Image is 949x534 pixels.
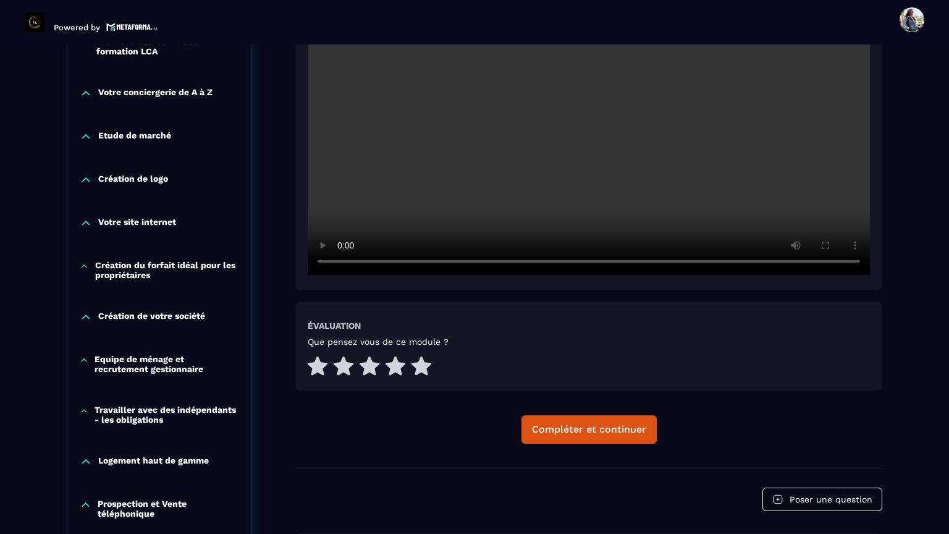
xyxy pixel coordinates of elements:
[98,130,171,143] p: Etude de marché
[106,22,158,32] img: logo
[762,488,882,511] button: Poser une question
[98,311,205,323] p: Création de votre société
[521,415,657,444] button: Compléter et continuer
[308,321,361,331] h6: Évaluation
[98,499,239,519] p: Prospection et Vente téléphonique
[95,260,239,280] p: Création du forfait idéal pour les propriétaires
[95,405,239,425] p: Travailler avec des indépendants - les obligations
[98,174,168,186] p: Création de logo
[95,354,239,374] p: Equipe de ménage et recrutement gestionnaire
[25,12,44,32] img: logo-branding
[532,423,646,436] div: Compléter et continuer
[96,36,239,56] p: Bienvenue au sein de la formation LCA
[98,87,213,100] p: Votre conciergerie de A à Z
[54,23,100,32] p: Powered by
[308,337,449,347] h5: Que pensez vous de ce module ?
[98,456,209,468] p: Logement haut de gamme
[98,217,176,229] p: Votre site internet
